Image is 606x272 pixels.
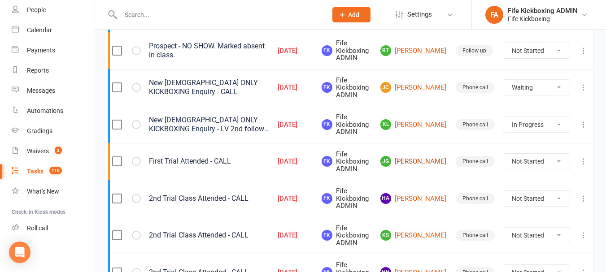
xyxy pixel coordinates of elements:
[12,81,95,101] a: Messages
[485,6,503,24] div: FA
[278,47,314,55] div: [DATE]
[12,141,95,161] a: Waivers 2
[322,156,332,167] span: FK
[27,87,55,94] div: Messages
[322,39,372,62] span: Fife Kickboxing ADMIN
[278,121,314,129] div: [DATE]
[380,230,448,241] a: ks[PERSON_NAME]
[27,67,49,74] div: Reports
[322,193,332,204] span: FK
[380,45,448,56] a: RT[PERSON_NAME]
[322,113,372,136] span: Fife Kickboxing ADMIN
[149,42,270,60] div: Prospect - NO SHOW. Marked absent in class.
[322,119,332,130] span: FK
[456,156,495,167] div: Phone call
[508,7,578,15] div: Fife Kickboxing ADMIN
[27,6,46,13] div: People
[27,107,63,114] div: Automations
[27,47,55,54] div: Payments
[332,7,371,22] button: Add
[27,147,49,155] div: Waivers
[149,78,270,96] div: New [DEMOGRAPHIC_DATA] ONLY KICKBOXING Enquiry - CALL
[12,218,95,238] a: Roll call
[322,45,332,56] span: FK
[12,181,95,202] a: What's New
[322,151,372,173] span: Fife Kickboxing ADMIN
[380,193,448,204] a: HA[PERSON_NAME]
[49,167,62,174] span: 110
[380,82,391,93] span: JC
[149,157,270,166] div: First Trial Attended - CALL
[55,147,62,154] span: 2
[278,232,314,239] div: [DATE]
[149,116,270,134] div: New [DEMOGRAPHIC_DATA] ONLY KICKBOXING Enquiry - LV 2nd follow up
[12,40,95,60] a: Payments
[12,20,95,40] a: Calendar
[380,82,448,93] a: JC[PERSON_NAME]
[322,225,372,247] span: Fife Kickboxing ADMIN
[380,156,391,167] span: JG
[380,230,391,241] span: ks
[27,127,52,134] div: Gradings
[380,119,448,130] a: KL[PERSON_NAME]
[380,45,391,56] span: RT
[278,84,314,91] div: [DATE]
[508,15,578,23] div: Fife Kickboxing
[12,101,95,121] a: Automations
[27,225,48,232] div: Roll call
[12,60,95,81] a: Reports
[456,45,493,56] div: Follow up
[27,188,59,195] div: What's New
[456,193,495,204] div: Phone call
[118,9,321,21] input: Search...
[407,4,432,25] span: Settings
[12,161,95,181] a: Tasks 110
[149,194,270,203] div: 2nd Trial Class Attended - CALL
[27,168,44,175] div: Tasks
[278,158,314,165] div: [DATE]
[278,195,314,203] div: [DATE]
[380,156,448,167] a: JG[PERSON_NAME]
[456,82,495,93] div: Phone call
[380,119,391,130] span: KL
[12,121,95,141] a: Gradings
[27,26,52,34] div: Calendar
[149,231,270,240] div: 2nd Trial Class Attended - CALL
[322,82,332,93] span: FK
[348,11,359,18] span: Add
[9,242,31,263] div: Open Intercom Messenger
[322,187,372,210] span: Fife Kickboxing ADMIN
[456,119,495,130] div: Phone call
[322,230,332,241] span: FK
[380,193,391,204] span: HA
[322,77,372,99] span: Fife Kickboxing ADMIN
[456,230,495,241] div: Phone call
